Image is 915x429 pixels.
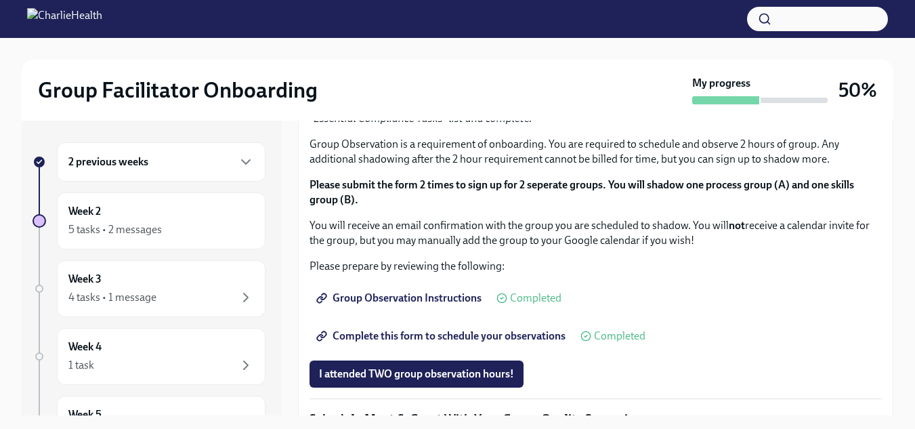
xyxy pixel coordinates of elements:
[310,178,854,206] strong: Please submit the form 2 times to sign up for 2 seperate groups. You will shadow one process grou...
[68,204,101,219] h6: Week 2
[38,77,318,104] h2: Group Facilitator Onboarding
[68,358,94,373] div: 1 task
[319,329,566,343] span: Complete this form to schedule your observations
[310,361,524,388] button: I attended TWO group observation hours!
[27,8,102,30] img: CharlieHealth
[33,328,265,385] a: Week 41 task
[68,340,102,354] h6: Week 4
[310,285,491,312] a: Group Observation Instructions
[310,218,882,248] p: You will receive an email confirmation with the group you are scheduled to shadow. You will recei...
[68,155,148,169] h6: 2 previous weeks
[594,331,645,342] span: Completed
[68,272,102,287] h6: Week 3
[33,260,265,317] a: Week 34 tasks • 1 message
[692,76,750,91] strong: My progress
[310,323,575,350] a: Complete this form to schedule your observations
[310,410,882,428] p: Schedule Meet & Greet With Your Group Quality Supervisor
[68,222,162,237] div: 5 tasks • 2 messages
[310,97,866,125] em: if you have not completed the HIPAA training yet, please return to the "Essential Compliance Task...
[68,290,156,305] div: 4 tasks • 1 message
[310,259,882,274] p: Please prepare by reviewing the following:
[33,192,265,249] a: Week 25 tasks • 2 messages
[57,142,265,182] div: 2 previous weeks
[310,137,882,167] p: Group Observation is a requirement of onboarding. You are required to schedule and observe 2 hour...
[319,291,482,305] span: Group Observation Instructions
[319,367,514,381] span: I attended TWO group observation hours!
[729,219,745,232] strong: not
[68,407,102,422] h6: Week 5
[510,293,561,304] span: Completed
[838,78,877,102] h3: 50%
